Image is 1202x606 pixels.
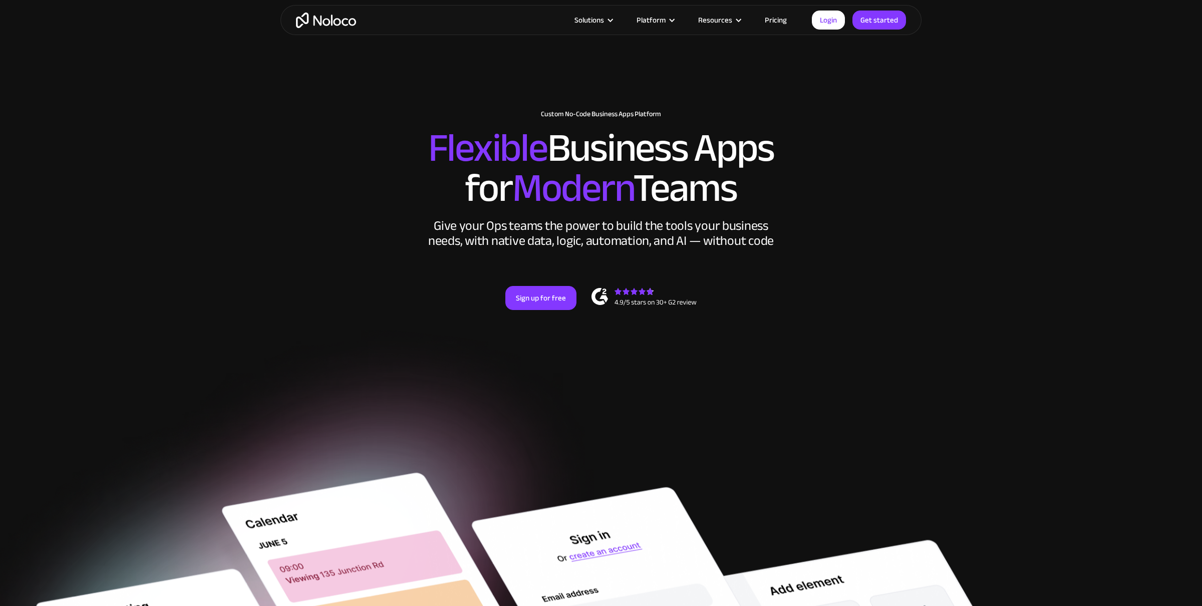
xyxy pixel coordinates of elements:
[512,151,633,225] span: Modern
[290,110,912,118] h1: Custom No-Code Business Apps Platform
[852,11,906,30] a: Get started
[812,11,845,30] a: Login
[574,14,604,27] div: Solutions
[296,13,356,28] a: home
[428,111,547,185] span: Flexible
[624,14,686,27] div: Platform
[752,14,799,27] a: Pricing
[426,218,776,248] div: Give your Ops teams the power to build the tools your business needs, with native data, logic, au...
[505,286,576,310] a: Sign up for free
[637,14,666,27] div: Platform
[290,128,912,208] h2: Business Apps for Teams
[562,14,624,27] div: Solutions
[686,14,752,27] div: Resources
[698,14,732,27] div: Resources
